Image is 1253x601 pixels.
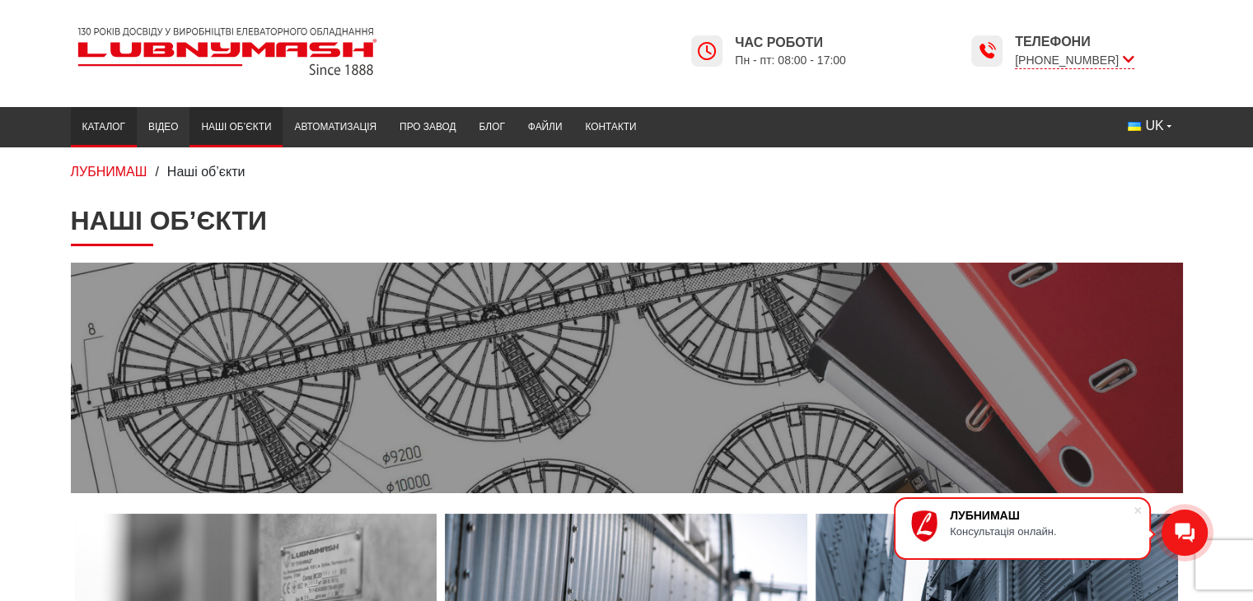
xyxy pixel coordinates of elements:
[1128,122,1141,131] img: Українська
[467,111,516,143] a: Блог
[71,205,1183,246] h1: Наші об’єкти
[950,509,1133,522] div: ЛУБНИМАШ
[167,165,245,179] span: Наші об’єкти
[1145,117,1163,135] span: UK
[1015,33,1134,51] span: Телефони
[735,53,846,68] span: Пн - пт: 08:00 - 17:00
[388,111,467,143] a: Про завод
[735,34,846,52] span: Час роботи
[977,41,997,61] img: Lubnymash time icon
[517,111,574,143] a: Файли
[283,111,388,143] a: Автоматизація
[71,165,147,179] a: ЛУБНИМАШ
[697,41,717,61] img: Lubnymash time icon
[1116,111,1182,141] button: UK
[573,111,648,143] a: Контакти
[950,525,1133,538] div: Консультація онлайн.
[155,165,158,179] span: /
[71,21,384,82] img: Lubnymash
[189,111,283,143] a: Наші об’єкти
[1015,52,1134,69] span: [PHONE_NUMBER]
[137,111,189,143] a: Відео
[71,111,137,143] a: Каталог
